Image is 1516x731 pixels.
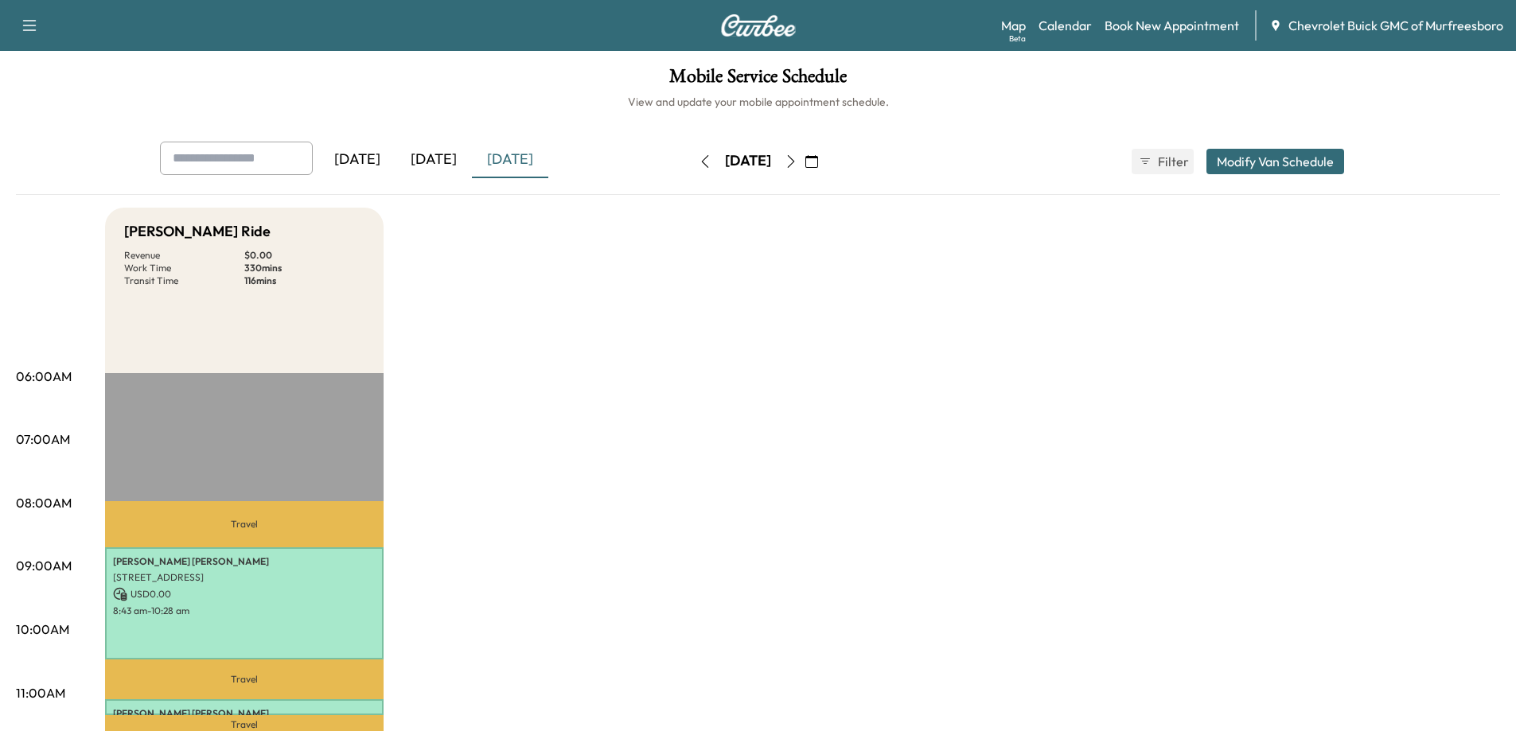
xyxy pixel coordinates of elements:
a: Book New Appointment [1105,16,1239,35]
a: Calendar [1039,16,1092,35]
p: 08:00AM [16,493,72,512]
h1: Mobile Service Schedule [16,67,1500,94]
h5: [PERSON_NAME] Ride [124,220,271,243]
p: 06:00AM [16,367,72,386]
div: Beta [1009,33,1026,45]
p: 330 mins [244,262,364,274]
p: 09:00AM [16,556,72,575]
p: Work Time [124,262,244,274]
p: Revenue [124,249,244,262]
p: [PERSON_NAME] [PERSON_NAME] [113,555,376,568]
p: Travel [105,659,384,699]
p: [PERSON_NAME] [PERSON_NAME] [113,707,376,720]
div: [DATE] [319,142,396,178]
button: Modify Van Schedule [1206,149,1344,174]
button: Filter [1132,149,1194,174]
p: 8:43 am - 10:28 am [113,605,376,617]
div: [DATE] [472,142,548,178]
p: 07:00AM [16,430,70,449]
p: Transit Time [124,274,244,287]
span: Filter [1158,152,1187,171]
div: [DATE] [396,142,472,178]
p: 11:00AM [16,683,65,702]
p: [STREET_ADDRESS] [113,571,376,584]
p: Travel [105,501,384,547]
p: $ 0.00 [244,249,364,262]
a: MapBeta [1001,16,1026,35]
p: USD 0.00 [113,587,376,601]
p: 10:00AM [16,620,69,639]
span: Chevrolet Buick GMC of Murfreesboro [1288,16,1503,35]
h6: View and update your mobile appointment schedule. [16,94,1500,110]
p: 116 mins [244,274,364,287]
div: [DATE] [725,151,771,171]
img: Curbee Logo [720,14,797,37]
